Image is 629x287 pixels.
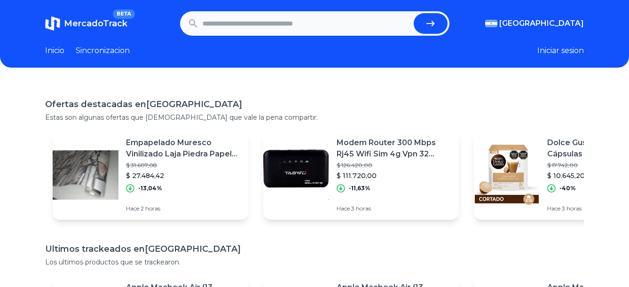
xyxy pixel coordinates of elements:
img: MercadoTrack [45,16,60,31]
p: -40% [559,185,576,192]
p: $ 31.607,08 [126,162,241,169]
button: [GEOGRAPHIC_DATA] [485,18,584,29]
p: $ 27.484,42 [126,171,241,180]
span: BETA [113,9,135,19]
p: -13,04% [138,185,162,192]
img: Featured image [53,142,118,208]
h1: Ultimos trackeados en [GEOGRAPHIC_DATA] [45,242,584,256]
img: Featured image [263,142,329,208]
a: MercadoTrackBETA [45,16,127,31]
span: [GEOGRAPHIC_DATA] [499,18,584,29]
p: Hace 3 horas [337,205,451,212]
p: $ 126.420,00 [337,162,451,169]
p: $ 111.720,00 [337,171,451,180]
a: Sincronizacion [76,45,130,56]
button: Iniciar sesion [537,45,584,56]
img: Argentina [485,20,497,27]
span: MercadoTrack [64,18,127,29]
p: Estas son algunas ofertas que [DEMOGRAPHIC_DATA] que vale la pena compartir. [45,113,584,122]
a: Featured imageModem Router 300 Mbps Rj45 Wifi Sim 4g Vpn 32 Usuarios Wps$ 126.420,00$ 111.720,00-... [263,130,459,220]
h1: Ofertas destacadas en [GEOGRAPHIC_DATA] [45,98,584,111]
img: Featured image [474,142,540,208]
p: Hace 2 horas [126,205,241,212]
p: Modem Router 300 Mbps Rj45 Wifi Sim 4g Vpn 32 Usuarios Wps [337,137,451,160]
p: -11,63% [349,185,370,192]
a: Inicio [45,45,64,56]
a: Featured imageEmpapelado Muresco Vinilizado Laja Piedra Papel Zen 34711$ 31.607,08$ 27.484,42-13,... [53,130,248,220]
p: Los ultimos productos que se trackearon. [45,257,584,267]
p: Empapelado Muresco Vinilizado Laja Piedra Papel Zen 34711 [126,137,241,160]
